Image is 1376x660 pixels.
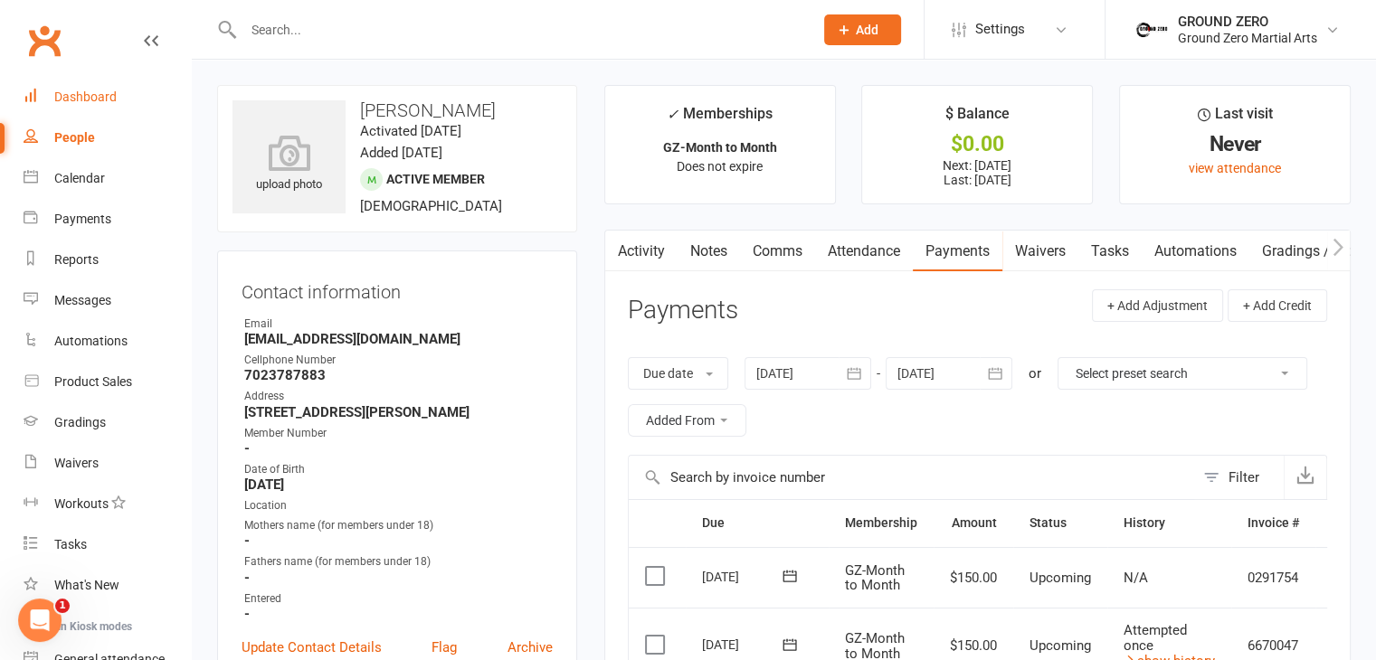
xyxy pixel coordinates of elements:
[54,334,128,348] div: Automations
[878,158,1076,187] p: Next: [DATE] Last: [DATE]
[740,231,815,272] a: Comms
[913,231,1002,272] a: Payments
[24,240,191,280] a: Reports
[24,402,191,443] a: Gradings
[238,17,801,42] input: Search...
[628,404,746,437] button: Added From
[1194,456,1284,499] button: Filter
[54,578,119,592] div: What's New
[667,106,679,123] i: ✓
[845,562,905,594] span: GZ-Month to Month
[244,517,553,534] div: Mothers name (for members under 18)
[54,293,111,307] div: Messages
[54,537,87,552] div: Tasks
[54,171,105,185] div: Calendar
[856,23,878,37] span: Add
[242,275,553,302] h3: Contact information
[1124,622,1187,654] span: Attempted once
[1178,14,1317,30] div: GROUND ZERO
[1133,12,1169,48] img: thumb_image1749514215.png
[244,553,553,570] div: Fathers name (for members under 18)
[232,100,562,120] h3: [PERSON_NAME]
[678,231,740,272] a: Notes
[244,404,553,420] strong: [STREET_ADDRESS][PERSON_NAME]
[508,636,553,658] a: Archive
[1107,500,1231,546] th: History
[232,135,346,194] div: upload photo
[54,90,117,104] div: Dashboard
[24,280,191,321] a: Messages
[244,590,553,608] div: Entered
[360,123,461,139] time: Activated [DATE]
[667,102,773,136] div: Memberships
[24,484,191,524] a: Workouts
[24,158,191,199] a: Calendar
[244,331,553,347] strong: [EMAIL_ADDRESS][DOMAIN_NAME]
[702,630,785,658] div: [DATE]
[244,570,553,586] strong: -
[244,476,553,493] strong: [DATE]
[386,172,485,186] span: Active member
[1231,547,1315,608] td: 0291754
[1229,467,1259,488] div: Filter
[629,456,1194,499] input: Search by invoice number
[1178,30,1317,46] div: Ground Zero Martial Arts
[1092,289,1223,322] button: + Add Adjustment
[244,367,553,383] strong: 7023787883
[815,231,913,272] a: Attendance
[54,212,111,226] div: Payments
[54,496,109,511] div: Workouts
[878,135,1076,154] div: $0.00
[24,199,191,240] a: Payments
[24,118,191,158] a: People
[824,14,901,45] button: Add
[1142,231,1249,272] a: Automations
[24,77,191,118] a: Dashboard
[1198,102,1273,135] div: Last visit
[1231,500,1315,546] th: Invoice #
[628,297,738,325] h3: Payments
[55,599,70,613] span: 1
[605,231,678,272] a: Activity
[244,497,553,514] div: Location
[24,443,191,484] a: Waivers
[1002,231,1078,272] a: Waivers
[1078,231,1142,272] a: Tasks
[54,130,95,145] div: People
[677,159,763,174] span: Does not expire
[1124,570,1148,586] span: N/A
[934,500,1013,546] th: Amount
[244,316,553,333] div: Email
[702,562,785,590] div: [DATE]
[1030,570,1091,586] span: Upcoming
[24,362,191,402] a: Product Sales
[360,145,442,161] time: Added [DATE]
[54,456,99,470] div: Waivers
[360,198,502,214] span: [DEMOGRAPHIC_DATA]
[54,252,99,267] div: Reports
[244,440,553,457] strong: -
[1030,637,1091,654] span: Upcoming
[54,374,132,389] div: Product Sales
[663,140,777,155] strong: GZ-Month to Month
[242,636,382,658] a: Update Contact Details
[244,352,553,369] div: Cellphone Number
[934,547,1013,608] td: $150.00
[244,461,553,478] div: Date of Birth
[1189,161,1281,175] a: view attendance
[54,415,106,429] div: Gradings
[18,599,62,642] iframe: Intercom live chat
[1136,135,1333,154] div: Never
[24,565,191,606] a: What's New
[829,500,934,546] th: Membership
[975,9,1025,50] span: Settings
[945,102,1010,135] div: $ Balance
[22,18,67,63] a: Clubworx
[1013,500,1107,546] th: Status
[686,500,829,546] th: Due
[244,388,553,405] div: Address
[244,533,553,549] strong: -
[432,636,457,658] a: Flag
[1029,363,1041,384] div: or
[244,425,553,442] div: Member Number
